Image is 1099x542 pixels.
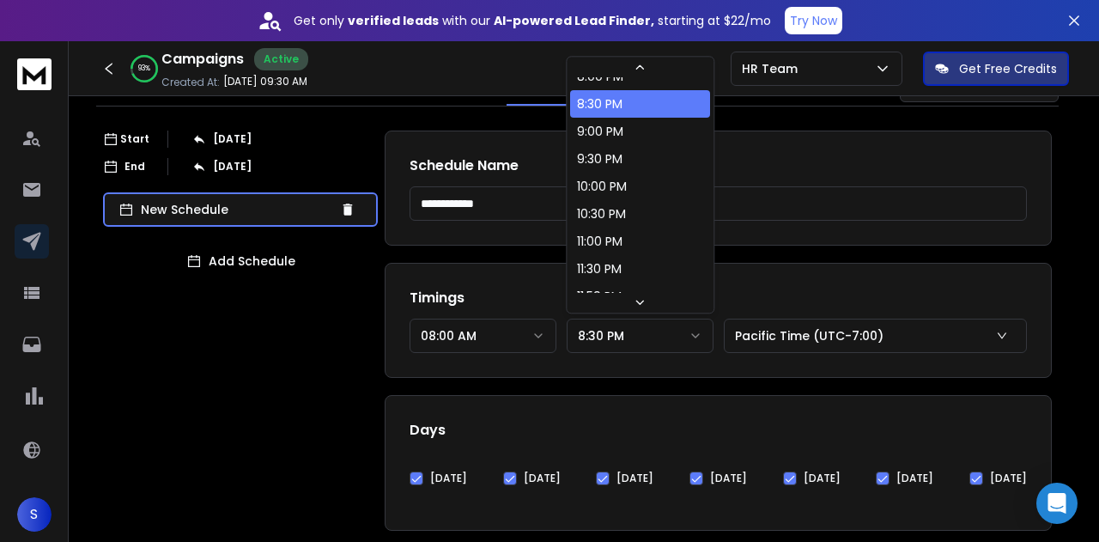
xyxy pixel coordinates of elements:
[494,12,654,29] strong: AI-powered Lead Finder,
[141,201,333,218] p: New Schedule
[524,472,561,485] label: [DATE]
[120,132,149,146] p: Start
[577,260,622,277] div: 11:30 PM
[410,319,556,353] button: 08:00 AM
[616,472,653,485] label: [DATE]
[17,58,52,90] img: logo
[577,123,623,140] div: 9:00 PM
[17,497,52,532] span: S
[223,75,307,88] p: [DATE] 09:30 AM
[577,205,626,222] div: 10:30 PM
[348,12,439,29] strong: verified leads
[410,288,1027,308] h1: Timings
[410,155,1027,176] h1: Schedule Name
[213,132,252,146] p: [DATE]
[710,472,747,485] label: [DATE]
[896,472,933,485] label: [DATE]
[161,76,220,89] p: Created At:
[577,68,623,85] div: 8:00 PM
[103,244,378,278] button: Add Schedule
[294,12,771,29] p: Get only with our starting at $22/mo
[804,472,841,485] label: [DATE]
[577,288,622,305] div: 11:59 PM
[124,160,145,174] p: End
[577,150,622,167] div: 9:30 PM
[577,95,622,113] div: 8:30 PM
[138,64,150,74] p: 93 %
[742,60,805,77] p: HR Team
[567,319,713,353] button: 8:30 PM
[254,48,308,70] div: Active
[430,472,467,485] label: [DATE]
[577,178,627,195] div: 10:00 PM
[213,160,252,174] p: [DATE]
[1036,483,1078,524] div: Open Intercom Messenger
[735,327,890,344] p: Pacific Time (UTC-7:00)
[959,60,1057,77] p: Get Free Credits
[990,472,1027,485] label: [DATE]
[410,420,1027,441] h1: Days
[790,12,837,29] p: Try Now
[577,233,622,250] div: 11:00 PM
[161,49,244,70] h1: Campaigns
